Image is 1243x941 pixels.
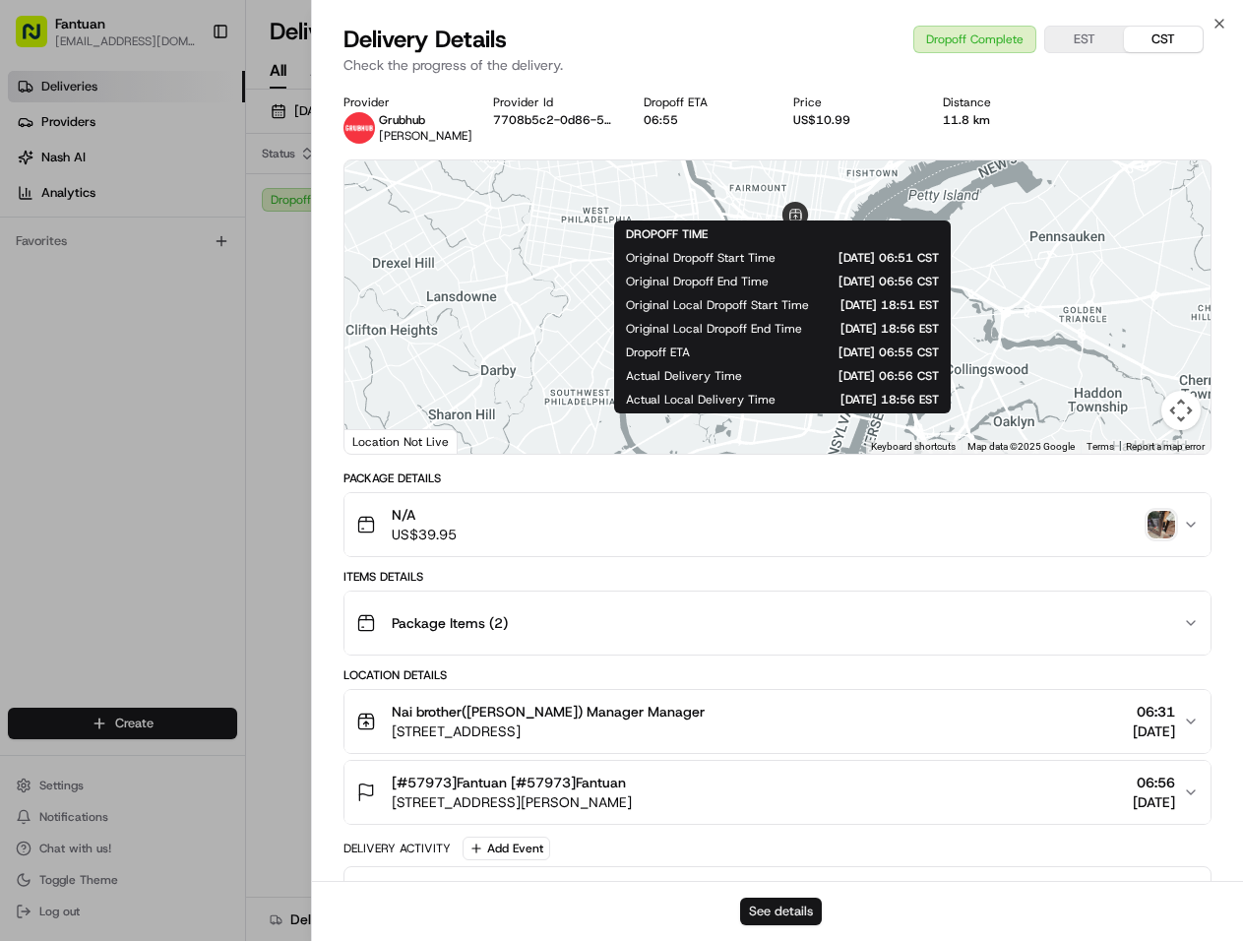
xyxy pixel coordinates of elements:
span: US$39.95 [392,525,457,544]
span: • [163,305,170,321]
span: [PERSON_NAME] [61,358,159,374]
span: [PERSON_NAME] [61,305,159,321]
img: 1736555255976-a54dd68f-1ca7-489b-9aae-adbdc363a1c4 [20,188,55,223]
div: Provider Id [493,94,611,110]
a: 📗Knowledge Base [12,432,158,468]
a: Terms [1087,441,1114,452]
div: 11.8 km [943,112,1061,128]
div: Location Details [343,667,1212,683]
span: Pylon [196,488,238,503]
span: [DATE] 18:56 EST [807,392,939,408]
span: [DATE] [1133,792,1175,812]
span: [#57973]Fantuan [#57973]Fantuan [392,773,626,792]
button: 7708b5c2-0d86-5d45-b777-f5645dc68d98 [493,112,611,128]
span: • [163,358,170,374]
span: Original Dropoff End Time [626,274,769,289]
p: Check the progress of the delivery. [343,55,1212,75]
div: US$10.99 [793,112,911,128]
span: [STREET_ADDRESS][PERSON_NAME] [392,792,632,812]
img: 1736555255976-a54dd68f-1ca7-489b-9aae-adbdc363a1c4 [39,359,55,375]
span: [DATE] 06:56 CST [774,368,939,384]
div: Items Details [343,569,1212,585]
span: N/A [392,505,457,525]
button: Keyboard shortcuts [871,440,956,454]
img: Google [349,428,414,454]
img: Nash [20,20,59,59]
p: Welcome 👋 [20,79,358,110]
span: API Documentation [186,440,316,460]
span: Grubhub [379,112,425,128]
button: N/AUS$39.95photo_proof_of_delivery image [344,493,1211,556]
a: Powered byPylon [139,487,238,503]
span: 8月14日 [174,358,220,374]
div: Price [793,94,911,110]
div: 💻 [166,442,182,458]
span: DROPOFF TIME [626,226,708,242]
span: [DATE] 06:56 CST [800,274,939,289]
button: Nai brother([PERSON_NAME]) Manager Manager[STREET_ADDRESS]06:31[DATE] [344,690,1211,753]
span: [DATE] 06:51 CST [807,250,939,266]
button: See details [740,898,822,925]
div: Distance [943,94,1061,110]
span: Map data ©2025 Google [967,441,1075,452]
div: Provider [343,94,462,110]
div: Dropoff ETA [644,94,762,110]
div: Past conversations [20,256,126,272]
button: [#57973]Fantuan [#57973]Fantuan[STREET_ADDRESS][PERSON_NAME]06:56[DATE] [344,761,1211,824]
button: Package Items (2) [344,592,1211,655]
img: 5e692f75ce7d37001a5d71f1 [343,112,375,144]
div: Start new chat [89,188,323,208]
button: CST [1124,27,1203,52]
span: Actual Local Delivery Time [626,392,776,408]
div: We're available if you need us! [89,208,271,223]
span: Original Local Dropoff Start Time [626,297,809,313]
span: [DATE] 18:51 EST [840,297,939,313]
span: Delivery Details [343,24,507,55]
span: Actual Delivery Time [626,368,742,384]
span: [PERSON_NAME] [379,128,472,144]
div: Location Not Live [344,429,458,454]
span: Original Local Dropoff End Time [626,321,802,337]
span: [DATE] [1133,721,1175,741]
span: [DATE] 06:55 CST [721,345,939,360]
span: 06:31 [1133,702,1175,721]
button: Add Event [463,837,550,860]
div: 📗 [20,442,35,458]
div: 06:55 [644,112,762,128]
img: 1736555255976-a54dd68f-1ca7-489b-9aae-adbdc363a1c4 [39,306,55,322]
a: 💻API Documentation [158,432,324,468]
a: Open this area in Google Maps (opens a new window) [349,428,414,454]
span: Knowledge Base [39,440,151,460]
div: Package Details [343,470,1212,486]
a: Report a map error [1126,441,1205,452]
input: Clear [51,127,325,148]
span: Package Items ( 2 ) [392,613,508,633]
span: [DATE] 18:56 EST [834,321,939,337]
span: 06:56 [1133,773,1175,792]
img: Asif Zaman Khan [20,286,51,318]
button: Start new chat [335,194,358,218]
span: [STREET_ADDRESS] [392,721,705,741]
span: Dropoff ETA [626,345,690,360]
span: Original Dropoff Start Time [626,250,776,266]
button: Map camera controls [1161,391,1201,430]
div: Delivery Activity [343,841,451,856]
button: See all [305,252,358,276]
img: photo_proof_of_delivery image [1148,511,1175,538]
img: Asif Zaman Khan [20,340,51,371]
button: EST [1045,27,1124,52]
span: 8月15日 [174,305,220,321]
span: Nai brother([PERSON_NAME]) Manager Manager [392,702,705,721]
img: 4281594248423_2fcf9dad9f2a874258b8_72.png [41,188,77,223]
